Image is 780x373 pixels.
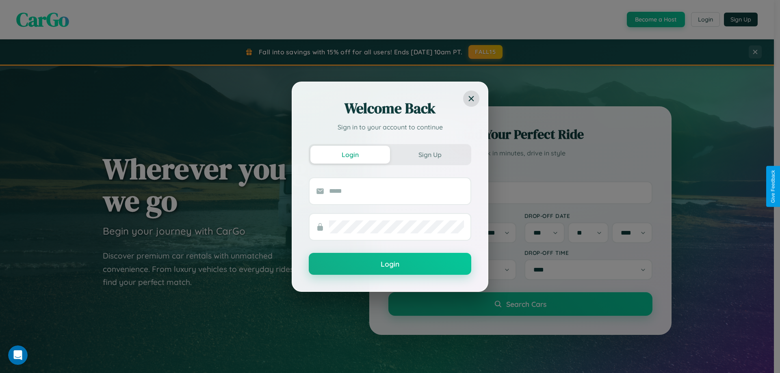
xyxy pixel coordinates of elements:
[390,146,470,164] button: Sign Up
[8,345,28,365] iframe: Intercom live chat
[309,99,471,118] h2: Welcome Back
[770,170,776,203] div: Give Feedback
[309,122,471,132] p: Sign in to your account to continue
[310,146,390,164] button: Login
[309,253,471,275] button: Login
